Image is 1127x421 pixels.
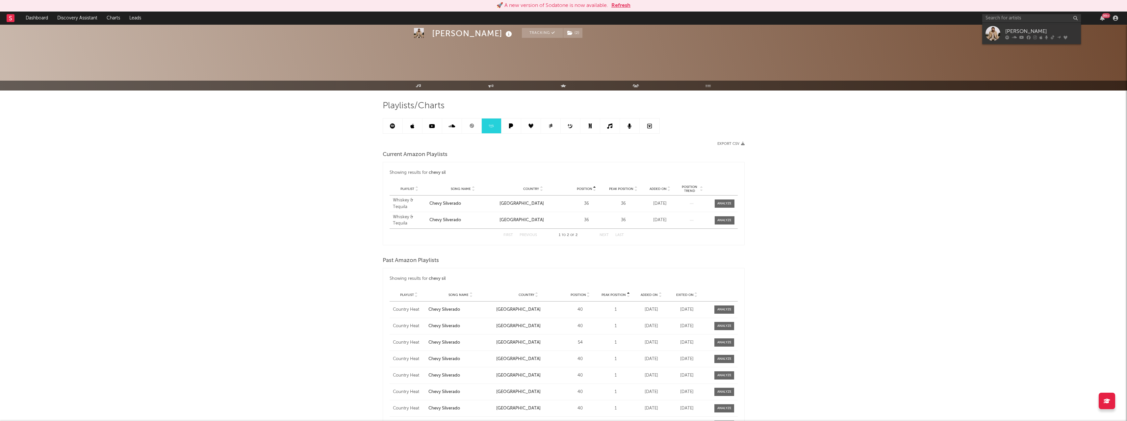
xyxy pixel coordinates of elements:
span: Peak Position [609,187,633,191]
div: 40 [564,372,596,379]
button: Previous [520,233,537,237]
span: to [562,234,566,237]
a: Country Heat [393,389,425,395]
a: Chevy Silverado [429,200,496,207]
div: [DATE] [635,323,667,329]
span: Country [519,293,534,297]
a: Country Heat [393,306,425,313]
div: Showing results for [390,275,738,283]
div: [GEOGRAPHIC_DATA] [496,372,561,379]
div: 40 [564,389,596,395]
div: [DATE] [671,339,703,346]
span: Added On [641,293,658,297]
div: [GEOGRAPHIC_DATA] [496,405,561,412]
div: [GEOGRAPHIC_DATA] [499,200,566,207]
button: Tracking [522,28,563,38]
a: Charts [102,12,125,25]
div: 36 [606,200,640,207]
div: [GEOGRAPHIC_DATA] [496,306,561,313]
div: 🚀 A new version of Sodatone is now available. [497,2,608,10]
div: 1 [600,405,632,412]
a: Chevy Silverado [428,323,493,329]
a: Chevy Silverado [428,372,493,379]
span: Playlist [400,293,414,297]
a: Country Heat [393,323,425,329]
div: 36 [570,200,603,207]
div: Chevy Silverado [428,405,493,412]
span: Song Name [451,187,471,191]
button: Last [615,233,624,237]
div: [DATE] [635,405,667,412]
a: Chevy Silverado [428,356,493,362]
span: Peak Position [602,293,626,297]
a: Dashboard [21,12,53,25]
span: Playlists/Charts [383,102,445,110]
div: [DATE] [643,217,677,224]
a: Chevy Silverado [428,339,493,346]
button: Next [600,233,609,237]
div: [DATE] [671,405,703,412]
div: [DATE] [635,306,667,313]
span: Playlist [400,187,414,191]
button: First [503,233,513,237]
div: 99 + [1102,13,1110,18]
a: Chevy Silverado [428,306,493,313]
div: [DATE] [635,339,667,346]
a: Whiskey & Tequila [393,214,426,227]
div: 1 [600,356,632,362]
span: Country [523,187,539,191]
a: Country Heat [393,356,425,362]
div: [GEOGRAPHIC_DATA] [496,323,561,329]
div: Showing results for [390,169,738,177]
span: of [570,234,574,237]
div: 1 [600,339,632,346]
div: 36 [606,217,640,224]
div: 1 [600,372,632,379]
span: Past Amazon Playlists [383,257,439,265]
span: Current Amazon Playlists [383,151,448,159]
span: Exited On [676,293,694,297]
div: 36 [570,217,603,224]
a: [PERSON_NAME] [982,23,1081,44]
span: Position [571,293,586,297]
div: 40 [564,356,596,362]
a: Chevy Silverado [428,389,493,395]
div: 1 [600,389,632,395]
a: Leads [125,12,146,25]
span: Added On [650,187,667,191]
div: [GEOGRAPHIC_DATA] [496,356,561,362]
div: [DATE] [671,389,703,395]
div: chevy sil [429,169,446,177]
a: Whiskey & Tequila [393,197,426,210]
div: [DATE] [635,372,667,379]
div: [DATE] [671,323,703,329]
div: chevy sil [429,275,446,283]
div: [DATE] [635,389,667,395]
a: Country Heat [393,405,425,412]
a: Discovery Assistant [53,12,102,25]
input: Search for artists [982,14,1081,22]
div: [DATE] [635,356,667,362]
div: [DATE] [671,306,703,313]
button: 99+ [1100,15,1105,21]
div: 40 [564,405,596,412]
span: ( 2 ) [563,28,583,38]
span: Position Trend [680,185,699,193]
div: 54 [564,339,596,346]
a: Country Heat [393,339,425,346]
div: [DATE] [671,356,703,362]
div: Country Heat [393,372,425,379]
div: [PERSON_NAME] [1005,27,1078,35]
span: Song Name [448,293,469,297]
